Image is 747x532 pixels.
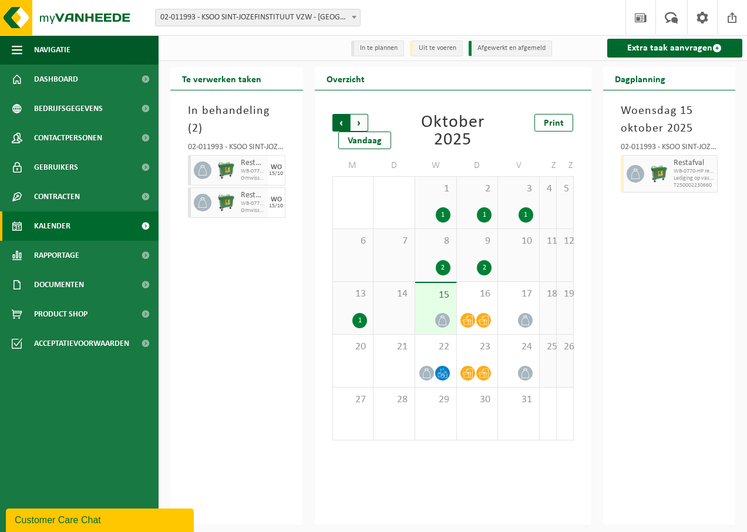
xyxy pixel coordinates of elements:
span: Kalender [34,211,70,241]
h3: Woensdag 15 oktober 2025 [621,102,718,137]
span: 7 [379,235,409,248]
span: Rapportage [34,241,79,270]
span: 12 [563,235,567,248]
span: 13 [339,288,368,301]
li: Afgewerkt en afgemeld [469,41,552,56]
span: 02-011993 - KSOO SINT-JOZEFINSTITUUT VZW - OOSTENDE [156,9,360,26]
span: 29 [421,393,450,406]
span: Omwisseling. Eenmalige omwisseling - Slijtage [241,175,265,182]
span: 21 [379,341,409,353]
span: Restafval [674,159,715,168]
span: 17 [504,288,533,301]
div: 1 [477,207,492,223]
a: Extra taak aanvragen [607,39,743,58]
span: 16 [463,288,492,301]
div: 2 [477,260,492,275]
span: Contactpersonen [34,123,102,153]
td: W [415,155,457,176]
td: D [373,155,415,176]
span: Vorige [332,114,350,132]
div: WO [271,164,282,171]
span: 27 [339,393,368,406]
div: 02-011993 - KSOO SINT-JOZEFINSTITUUT VZW - [GEOGRAPHIC_DATA] [188,143,285,155]
div: Vandaag [338,132,391,149]
div: 02-011993 - KSOO SINT-JOZEFINSTITUUT VZW - [GEOGRAPHIC_DATA] [621,143,718,155]
img: WB-0770-HPE-GN-01 [217,161,235,179]
span: Restafval [241,191,265,200]
h2: Te verwerken taken [170,67,273,90]
span: 5 [563,183,567,196]
span: 20 [339,341,368,353]
span: Volgende [351,114,368,132]
div: 1 [519,207,533,223]
div: 2 [436,260,450,275]
h3: In behandeling ( ) [188,102,285,137]
h2: Overzicht [315,67,376,90]
span: 15 [421,289,450,302]
li: In te plannen [351,41,404,56]
span: Dashboard [34,65,78,94]
div: Oktober 2025 [415,114,490,149]
span: 4 [546,183,550,196]
div: 1 [352,313,367,328]
span: 25 [546,341,550,353]
span: Contracten [34,182,80,211]
span: 3 [504,183,533,196]
span: Documenten [34,270,84,299]
span: 14 [379,288,409,301]
span: 19 [563,288,567,301]
span: 23 [463,341,492,353]
td: Z [540,155,557,176]
div: 15/10 [269,171,283,177]
iframe: chat widget [6,506,196,532]
span: 28 [379,393,409,406]
span: Lediging op vaste frequentie [674,175,715,182]
span: 2 [192,123,198,134]
span: 8 [421,235,450,248]
span: Omwisseling. Eenmalige omwisseling - Slijtage [241,207,265,214]
div: 15/10 [269,203,283,209]
img: WB-0770-HPE-GN-01 [650,165,668,183]
td: D [457,155,499,176]
span: T250002230660 [674,182,715,189]
td: M [332,155,374,176]
span: WB-0770-HP restafval [241,168,265,175]
td: V [498,155,540,176]
span: 6 [339,235,368,248]
span: 26 [563,341,567,353]
span: WB-0770-HP restafval [241,200,265,207]
span: Bedrijfsgegevens [34,94,103,123]
span: Acceptatievoorwaarden [34,329,129,358]
span: 02-011993 - KSOO SINT-JOZEFINSTITUUT VZW - OOSTENDE [155,9,361,26]
span: 11 [546,235,550,248]
span: 30 [463,393,492,406]
span: 2 [463,183,492,196]
span: WB-0770-HP restafval [674,168,715,175]
span: 1 [421,183,450,196]
span: Product Shop [34,299,88,329]
span: 24 [504,341,533,353]
td: Z [557,155,574,176]
span: Gebruikers [34,153,78,182]
div: WO [271,196,282,203]
span: 9 [463,235,492,248]
h2: Dagplanning [603,67,677,90]
img: WB-0770-HPE-GN-04 [217,194,235,211]
span: 18 [546,288,550,301]
span: 10 [504,235,533,248]
div: 1 [436,207,450,223]
li: Uit te voeren [410,41,463,56]
a: Print [534,114,573,132]
span: Restafval [241,159,265,168]
span: Navigatie [34,35,70,65]
span: Print [544,119,564,128]
span: 31 [504,393,533,406]
span: 22 [421,341,450,353]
